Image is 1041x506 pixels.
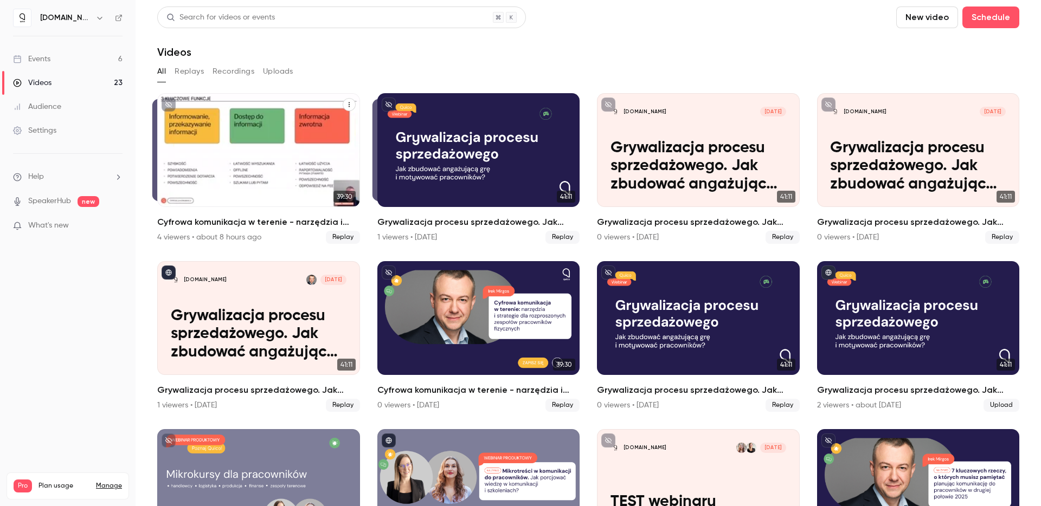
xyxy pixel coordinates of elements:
[157,232,261,243] div: 4 viewers • about 8 hours ago
[777,359,795,371] span: 41:11
[162,433,176,447] button: unpublished
[171,275,181,284] img: Grywalizacja procesu sprzedażowego. Jak zbudować angażującą grę i motywować pracowników?
[184,276,227,283] p: [DOMAIN_NAME]
[844,108,886,115] p: [DOMAIN_NAME]
[985,231,1019,244] span: Replay
[162,265,176,280] button: published
[157,93,360,244] a: 39:3039:30Cyfrowa komunikacja w terenie - narzędzia i strategie dla rozproszonych zespołów pracow...
[817,232,879,243] div: 0 viewers • [DATE]
[14,479,32,492] span: Pro
[377,216,580,229] h2: Grywalizacja procesu sprzedażowego. Jak zbudować angażującą grę i motywować pracowników?
[377,232,437,243] div: 1 viewers • [DATE]
[997,359,1015,371] span: 41:11
[611,443,620,452] img: TEST webinaru produktowego 2
[597,261,800,412] a: 41:11Grywalizacja procesu sprzedażowego. Jak zbudować angażującą grę i motywować pracowników?0 vi...
[377,93,580,244] a: 41:1141:11Grywalizacja procesu sprzedażowego. Jak zbudować angażującą grę i motywować pracowników...
[601,98,615,112] button: unpublished
[326,231,360,244] span: Replay
[597,216,800,229] h2: Grywalizacja procesu sprzedażowego. Jak zbudować angażującą grę i motywować pracowników?
[760,107,786,116] span: [DATE]
[601,433,615,447] button: unpublished
[557,191,575,203] span: 41:11
[830,139,1006,194] p: Grywalizacja procesu sprzedażowego. Jak zbudować angażującą grę i motywować pracowników?
[545,231,580,244] span: Replay
[320,275,346,284] span: [DATE]
[817,261,1020,412] li: Grywalizacja procesu sprzedażowego. Jak zbudować angażującą grę i motywować pracowników?
[382,98,396,112] button: unpublished
[817,261,1020,412] a: 41:11Grywalizacja procesu sprzedażowego. Jak zbudować angażującą grę i motywować pracowników?2 vi...
[382,265,396,280] button: unpublished
[171,307,346,362] p: Grywalizacja procesu sprzedażowego. Jak zbudować angażującą grę i motywować pracowników?
[377,400,439,411] div: 0 viewers • [DATE]
[13,77,52,88] div: Videos
[157,384,360,397] h2: Grywalizacja procesu sprzedażowego. Jak zbudować angażującą grę i motywować pracowników?
[157,7,1019,499] section: Videos
[736,443,746,452] img: Aleksandra Grabarska-Furtak
[377,261,580,412] a: 39:30Cyfrowa komunikacja w terenie - narzędzia i strategie dla rozproszonych zespołów pracowników...
[545,399,580,412] span: Replay
[980,107,1006,116] span: [DATE]
[817,93,1020,244] li: Grywalizacja procesu sprzedażowego. Jak zbudować angażującą grę i motywować pracowników?
[553,359,575,371] span: 39:30
[28,171,44,183] span: Help
[611,139,786,194] p: Grywalizacja procesu sprzedażowego. Jak zbudować angażującą grę i motywować pracowników?
[984,399,1019,412] span: Upload
[611,107,620,116] img: Grywalizacja procesu sprzedażowego. Jak zbudować angażującą grę i motywować pracowników?
[13,101,61,112] div: Audience
[597,384,800,397] h2: Grywalizacja procesu sprzedażowego. Jak zbudować angażującą grę i motywować pracowników?
[821,265,836,280] button: published
[162,98,176,112] button: unpublished
[96,482,122,490] a: Manage
[597,232,659,243] div: 0 viewers • [DATE]
[40,12,91,23] h6: [DOMAIN_NAME]
[377,261,580,412] li: Cyfrowa komunikacja w terenie - narzędzia i strategie dla rozproszonych zespołów pracowników fizy...
[13,171,123,183] li: help-dropdown-opener
[166,12,275,23] div: Search for videos or events
[263,63,293,80] button: Uploads
[157,400,217,411] div: 1 viewers • [DATE]
[306,275,316,284] img: Irek Mirgos
[333,191,356,203] span: 39:30
[830,107,840,116] img: Grywalizacja procesu sprzedażowego. Jak zbudować angażującą grę i motywować pracowników?
[213,63,254,80] button: Recordings
[175,63,204,80] button: Replays
[377,384,580,397] h2: Cyfrowa komunikacja w terenie - narzędzia i strategie dla rozproszonych zespołów pracowników fizy...
[817,93,1020,244] a: Grywalizacja procesu sprzedażowego. Jak zbudować angażującą grę i motywować pracowników?[DOMAIN_N...
[766,231,800,244] span: Replay
[157,46,191,59] h1: Videos
[817,384,1020,397] h2: Grywalizacja procesu sprzedażowego. Jak zbudować angażującą grę i motywować pracowników?
[597,93,800,244] a: Grywalizacja procesu sprzedażowego. Jak zbudować angażującą grę i motywować pracowników?[DOMAIN_N...
[624,108,666,115] p: [DOMAIN_NAME]
[597,93,800,244] li: Grywalizacja procesu sprzedażowego. Jak zbudować angażującą grę i motywować pracowników?
[760,443,786,452] span: [DATE]
[597,400,659,411] div: 0 viewers • [DATE]
[601,265,615,280] button: unpublished
[377,93,580,244] li: Grywalizacja procesu sprzedażowego. Jak zbudować angażującą grę i motywować pracowników?
[157,216,360,229] h2: Cyfrowa komunikacja w terenie - narzędzia i strategie dla rozproszonych zespołów pracowników fizy...
[337,359,356,371] span: 41:11
[766,399,800,412] span: Replay
[157,261,360,412] li: Grywalizacja procesu sprzedażowego. Jak zbudować angażującą grę i motywować pracowników?
[14,9,31,27] img: quico.io
[157,261,360,412] a: Grywalizacja procesu sprzedażowego. Jak zbudować angażującą grę i motywować pracowników?[DOMAIN_N...
[28,196,71,207] a: SpeakerHub
[746,443,756,452] img: Monika Duda
[997,191,1015,203] span: 41:11
[13,54,50,64] div: Events
[13,125,56,136] div: Settings
[326,399,360,412] span: Replay
[597,261,800,412] li: Grywalizacja procesu sprzedażowego. Jak zbudować angażującą grę i motywować pracowników?
[896,7,958,28] button: New video
[28,220,69,231] span: What's new
[157,93,360,244] li: Cyfrowa komunikacja w terenie - narzędzia i strategie dla rozproszonych zespołów pracowników fizy...
[624,444,666,451] p: [DOMAIN_NAME]
[157,63,166,80] button: All
[962,7,1019,28] button: Schedule
[78,196,99,207] span: new
[777,191,795,203] span: 41:11
[38,482,89,490] span: Plan usage
[817,216,1020,229] h2: Grywalizacja procesu sprzedażowego. Jak zbudować angażującą grę i motywować pracowników?
[821,98,836,112] button: unpublished
[110,221,123,231] iframe: Noticeable Trigger
[821,433,836,447] button: unpublished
